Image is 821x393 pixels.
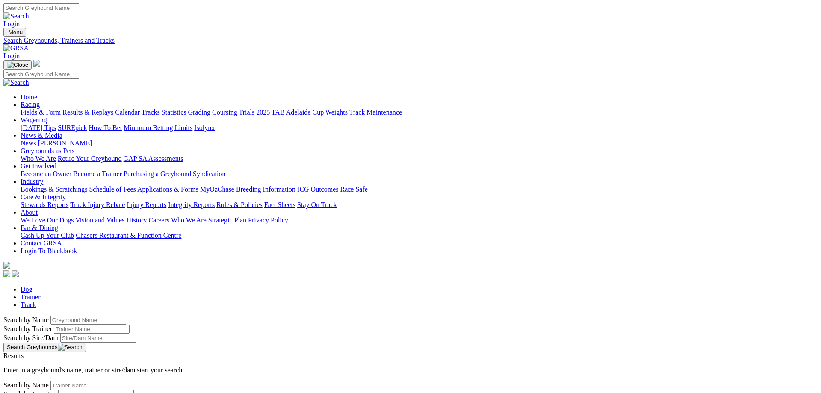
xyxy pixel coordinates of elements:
button: Search Greyhounds [3,343,86,352]
a: Fact Sheets [264,201,295,208]
a: Login To Blackbook [21,247,77,254]
img: Close [7,62,28,68]
a: ICG Outcomes [297,186,338,193]
a: Become an Owner [21,170,71,177]
div: Wagering [21,124,818,132]
a: Login [3,52,20,59]
a: Bookings & Scratchings [21,186,87,193]
img: logo-grsa-white.png [33,60,40,67]
input: Search by Sire/Dam name [60,334,136,343]
a: Race Safe [340,186,367,193]
a: Retire Your Greyhound [58,155,122,162]
a: Track Maintenance [349,109,402,116]
a: 2025 TAB Adelaide Cup [256,109,324,116]
img: twitter.svg [12,270,19,277]
div: News & Media [21,139,818,147]
a: Track [21,301,36,308]
input: Search [3,70,79,79]
span: Menu [9,29,23,35]
img: Search [3,79,29,86]
button: Toggle navigation [3,60,32,70]
a: Applications & Forms [137,186,198,193]
input: Search by Trainer name [54,325,130,334]
a: Who We Are [171,216,207,224]
a: Track Injury Rebate [70,201,125,208]
img: GRSA [3,44,29,52]
a: GAP SA Assessments [124,155,183,162]
a: Get Involved [21,163,56,170]
a: Search Greyhounds, Trainers and Tracks [3,37,818,44]
a: Wagering [21,116,47,124]
img: facebook.svg [3,270,10,277]
a: Privacy Policy [248,216,288,224]
a: Trainer [21,293,41,301]
a: Statistics [162,109,186,116]
a: Stewards Reports [21,201,68,208]
a: Schedule of Fees [89,186,136,193]
a: [DATE] Tips [21,124,56,131]
label: Search by Sire/Dam [3,334,59,341]
a: Trials [239,109,254,116]
a: Login [3,20,20,27]
a: Bar & Dining [21,224,58,231]
a: Syndication [193,170,225,177]
a: About [21,209,38,216]
a: Industry [21,178,43,185]
a: SUREpick [58,124,87,131]
input: Search by Greyhound name [50,316,126,325]
a: Dog [21,286,32,293]
a: Breeding Information [236,186,295,193]
div: Racing [21,109,818,116]
a: News [21,139,36,147]
img: Search [3,12,29,20]
a: Fields & Form [21,109,61,116]
a: Injury Reports [127,201,166,208]
a: Greyhounds as Pets [21,147,74,154]
a: Become a Trainer [73,170,122,177]
p: Enter in a greyhound's name, trainer or sire/dam start your search. [3,366,818,374]
a: News & Media [21,132,62,139]
a: Contact GRSA [21,239,62,247]
label: Search by Trainer [3,325,52,332]
a: Cash Up Your Club [21,232,74,239]
a: Weights [325,109,348,116]
a: Who We Are [21,155,56,162]
a: Tracks [142,109,160,116]
a: Grading [188,109,210,116]
div: Bar & Dining [21,232,818,239]
a: Racing [21,101,40,108]
a: We Love Our Dogs [21,216,74,224]
div: About [21,216,818,224]
label: Search by Name [3,316,49,323]
div: Care & Integrity [21,201,818,209]
a: Results & Replays [62,109,113,116]
img: logo-grsa-white.png [3,262,10,269]
a: Strategic Plan [208,216,246,224]
a: Rules & Policies [216,201,263,208]
a: Minimum Betting Limits [124,124,192,131]
a: MyOzChase [200,186,234,193]
a: Care & Integrity [21,193,66,201]
a: Integrity Reports [168,201,215,208]
img: Search [58,344,83,351]
a: Careers [148,216,169,224]
input: Search [3,3,79,12]
a: Coursing [212,109,237,116]
a: History [126,216,147,224]
a: [PERSON_NAME] [38,139,92,147]
div: Results [3,352,818,360]
div: Greyhounds as Pets [21,155,818,163]
a: Calendar [115,109,140,116]
label: Search by Name [3,381,49,389]
a: Isolynx [194,124,215,131]
button: Toggle navigation [3,28,26,37]
a: Home [21,93,37,100]
a: Stay On Track [297,201,337,208]
a: How To Bet [89,124,122,131]
a: Purchasing a Greyhound [124,170,191,177]
div: Industry [21,186,818,193]
div: Get Involved [21,170,818,178]
input: Search by Trainer Name [50,381,126,390]
a: Vision and Values [75,216,124,224]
